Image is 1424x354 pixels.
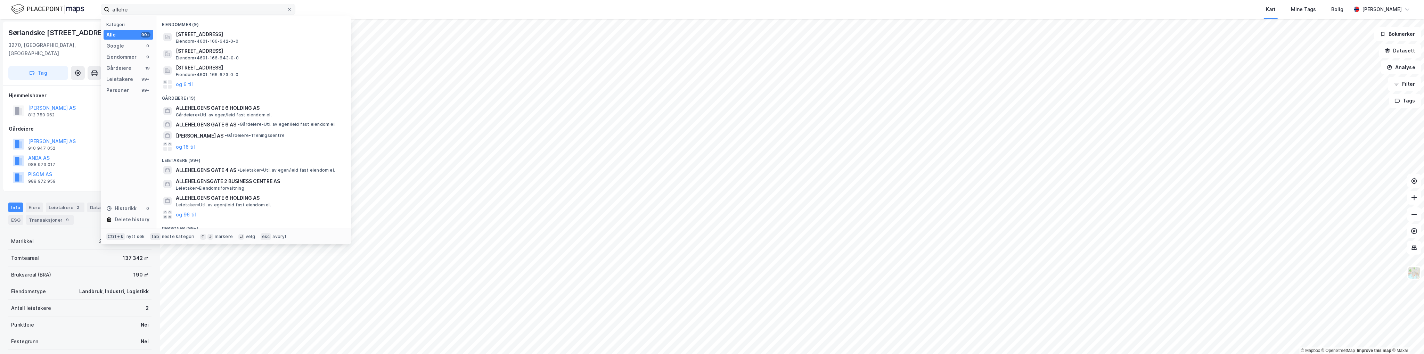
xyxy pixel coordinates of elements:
[106,86,129,94] div: Personer
[8,66,68,80] button: Tag
[141,321,149,329] div: Nei
[141,32,150,38] div: 99+
[176,39,238,44] span: Eiendom • 4601-166-642-0-0
[225,133,285,138] span: Gårdeiere • Treningssentre
[8,27,115,38] div: Sørlandske [STREET_ADDRESS]
[115,215,149,224] div: Delete history
[238,122,240,127] span: •
[9,125,151,133] div: Gårdeiere
[106,233,125,240] div: Ctrl + k
[176,64,343,72] span: [STREET_ADDRESS]
[75,204,82,211] div: 2
[238,122,336,127] span: Gårdeiere • Utl. av egen/leid fast eiendom el.
[11,304,51,312] div: Antall leietakere
[176,30,343,39] span: [STREET_ADDRESS]
[176,186,244,191] span: Leietaker • Eiendomsforvaltning
[11,237,34,246] div: Matrikkel
[1389,94,1421,108] button: Tags
[162,234,195,239] div: neste kategori
[109,4,287,15] input: Søk på adresse, matrikkel, gårdeiere, leietakere eller personer
[106,75,133,83] div: Leietakere
[156,152,351,165] div: Leietakere (99+)
[145,206,150,211] div: 0
[1379,44,1421,58] button: Datasett
[11,271,51,279] div: Bruksareal (BRA)
[1381,60,1421,74] button: Analyse
[28,162,55,167] div: 988 973 017
[145,65,150,71] div: 19
[9,91,151,100] div: Hjemmelshaver
[1408,266,1421,279] img: Z
[11,254,39,262] div: Tomteareal
[8,41,117,58] div: 3270, [GEOGRAPHIC_DATA], [GEOGRAPHIC_DATA]
[8,203,23,212] div: Info
[141,88,150,93] div: 99+
[1321,348,1355,353] a: OpenStreetMap
[99,237,149,246] div: 3909-2040-17-0-0
[1301,348,1320,353] a: Mapbox
[176,72,238,77] span: Eiendom • 4601-166-673-0-0
[272,234,287,239] div: avbryt
[126,234,145,239] div: nytt søk
[176,142,195,151] button: og 16 til
[106,53,137,61] div: Eiendommer
[176,132,223,140] span: [PERSON_NAME] AS
[176,177,343,186] span: ALLEHELGENSGATE 2 BUSINESS CENTRE AS
[176,166,236,174] span: ALLEHELGENS GATE 4 AS
[156,220,351,233] div: Personer (99+)
[238,167,335,173] span: Leietaker • Utl. av egen/leid fast eiendom el.
[225,133,227,138] span: •
[176,104,343,112] span: ALLEHELGENS GATE 6 HOLDING AS
[146,304,149,312] div: 2
[1388,77,1421,91] button: Filter
[176,80,193,89] button: og 6 til
[87,203,113,212] div: Datasett
[215,234,233,239] div: markere
[176,55,239,61] span: Eiendom • 4601-166-643-0-0
[1291,5,1316,14] div: Mine Tags
[176,211,196,219] button: og 96 til
[261,233,271,240] div: esc
[79,287,149,296] div: Landbruk, Industri, Logistikk
[145,43,150,49] div: 0
[1374,27,1421,41] button: Bokmerker
[176,194,343,202] span: ALLEHELGENS GATE 6 HOLDING AS
[141,337,149,346] div: Nei
[11,321,34,329] div: Punktleie
[64,216,71,223] div: 9
[106,22,153,27] div: Kategori
[106,42,124,50] div: Google
[26,215,74,225] div: Transaksjoner
[156,90,351,102] div: Gårdeiere (19)
[26,203,43,212] div: Eiere
[1389,321,1424,354] iframe: Chat Widget
[156,16,351,29] div: Eiendommer (9)
[123,254,149,262] div: 137 342 ㎡
[11,3,84,15] img: logo.f888ab2527a4732fd821a326f86c7f29.svg
[246,234,255,239] div: velg
[106,64,131,72] div: Gårdeiere
[238,167,240,173] span: •
[1331,5,1343,14] div: Bolig
[11,287,46,296] div: Eiendomstype
[46,203,84,212] div: Leietakere
[150,233,161,240] div: tab
[28,112,55,118] div: 812 750 062
[176,202,271,208] span: Leietaker • Utl. av egen/leid fast eiendom el.
[176,121,236,129] span: ALLEHELGENS GATE 6 AS
[1389,321,1424,354] div: Kontrollprogram for chat
[11,337,38,346] div: Festegrunn
[1357,348,1391,353] a: Improve this map
[141,76,150,82] div: 99+
[28,146,55,151] div: 910 947 052
[1266,5,1276,14] div: Kart
[176,112,272,118] span: Gårdeiere • Utl. av egen/leid fast eiendom el.
[106,204,137,213] div: Historikk
[28,179,56,184] div: 988 972 959
[106,31,116,39] div: Alle
[145,54,150,60] div: 9
[1362,5,1402,14] div: [PERSON_NAME]
[8,215,23,225] div: ESG
[133,271,149,279] div: 190 ㎡
[176,47,343,55] span: [STREET_ADDRESS]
